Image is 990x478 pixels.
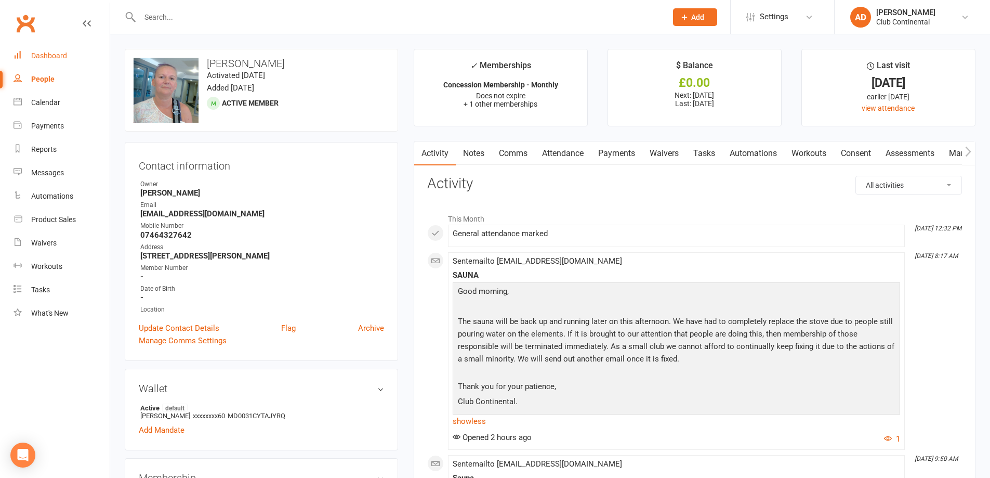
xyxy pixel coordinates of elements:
a: Reports [14,138,110,161]
h3: Wallet [139,383,384,394]
div: Mobile Number [140,221,384,231]
a: Dashboard [14,44,110,68]
div: Product Sales [31,215,76,224]
a: Automations [722,141,784,165]
span: default [162,404,188,412]
div: [PERSON_NAME] [876,8,935,17]
a: Calendar [14,91,110,114]
div: SAUNA [453,271,900,280]
i: [DATE] 12:32 PM [915,225,961,232]
span: Settings [760,5,788,29]
strong: [EMAIL_ADDRESS][DOMAIN_NAME] [140,209,384,218]
button: 1 [884,433,900,445]
div: [DATE] [811,77,966,88]
h3: Contact information [139,156,384,172]
div: Workouts [31,262,62,270]
div: People [31,75,55,83]
a: Consent [834,141,878,165]
i: [DATE] 9:50 AM [915,455,958,462]
a: Payments [591,141,642,165]
li: This Month [427,208,962,225]
a: Attendance [535,141,591,165]
div: Email [140,200,384,210]
h3: [PERSON_NAME] [134,58,389,69]
div: Owner [140,179,384,189]
strong: - [140,293,384,302]
div: Memberships [470,59,531,78]
div: Waivers [31,239,57,247]
p: Good morning, [455,285,897,300]
a: show less [453,414,900,429]
strong: - [140,272,384,281]
span: Sent email to [EMAIL_ADDRESS][DOMAIN_NAME] [453,256,622,266]
div: Last visit [867,59,910,77]
div: £0.00 [617,77,772,88]
a: Tasks [14,278,110,302]
a: Automations [14,185,110,208]
a: Archive [358,322,384,334]
div: What's New [31,309,69,317]
div: Messages [31,169,64,177]
a: Waivers [14,231,110,255]
div: Payments [31,122,64,130]
input: Search... [137,10,659,24]
time: Activated [DATE] [207,71,265,80]
a: view attendance [862,104,915,112]
a: Assessments [878,141,942,165]
div: Dashboard [31,51,67,60]
div: AD [850,7,871,28]
p: The sauna will be back up and running later on this afternoon. We have had to completely replace ... [455,315,897,368]
div: General attendance marked [453,229,900,238]
a: Notes [456,141,492,165]
a: Update Contact Details [139,322,219,334]
a: Add Mandate [139,424,184,436]
a: Workouts [784,141,834,165]
button: Add [673,8,717,26]
span: Opened 2 hours ago [453,433,532,442]
p: Next: [DATE] Last: [DATE] [617,91,772,108]
a: Clubworx [12,10,38,36]
div: Reports [31,145,57,153]
p: Club Continental. [455,395,897,410]
div: Calendar [31,98,60,107]
a: Messages [14,161,110,185]
strong: [PERSON_NAME] [140,188,384,198]
i: [DATE] 8:17 AM [915,252,958,260]
strong: [STREET_ADDRESS][PERSON_NAME] [140,251,384,261]
div: Open Intercom Messenger [10,443,35,468]
span: MD0031CYTAJYRQ [228,412,285,420]
div: $ Balance [676,59,713,77]
img: image1722960283.png [134,58,199,123]
a: Payments [14,114,110,138]
i: ✓ [470,61,477,71]
li: [PERSON_NAME] [139,402,384,421]
div: Automations [31,192,73,200]
a: Workouts [14,255,110,278]
span: Does not expire [476,92,525,100]
a: Manage Comms Settings [139,334,227,347]
div: Location [140,305,384,315]
div: Member Number [140,263,384,273]
p: Thank you for your patience, [455,368,897,395]
a: Tasks [686,141,722,165]
a: People [14,68,110,91]
a: What's New [14,302,110,325]
div: Date of Birth [140,284,384,294]
span: + 1 other memberships [464,100,537,108]
div: Tasks [31,286,50,294]
div: Club Continental [876,17,935,27]
a: Comms [492,141,535,165]
span: Sent email to [EMAIL_ADDRESS][DOMAIN_NAME] [453,459,622,469]
strong: 07464327642 [140,230,384,240]
span: xxxxxxxx60 [193,412,225,420]
div: earlier [DATE] [811,91,966,102]
span: Active member [222,99,279,107]
h3: Activity [427,176,962,192]
a: Activity [414,141,456,165]
a: Product Sales [14,208,110,231]
div: Address [140,242,384,252]
time: Added [DATE] [207,83,254,93]
a: Flag [281,322,296,334]
span: Add [691,13,704,21]
a: Waivers [642,141,686,165]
